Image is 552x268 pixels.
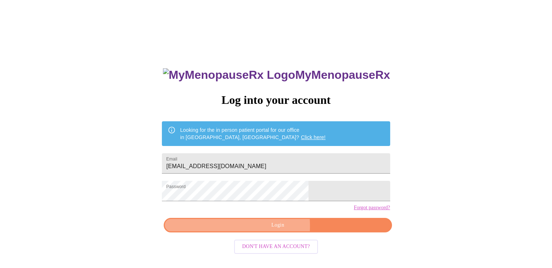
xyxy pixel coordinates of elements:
[163,68,390,82] h3: MyMenopauseRx
[180,123,326,144] div: Looking for the in person patient portal for our office in [GEOGRAPHIC_DATA], [GEOGRAPHIC_DATA]?
[164,218,392,233] button: Login
[162,93,390,107] h3: Log into your account
[301,134,326,140] a: Click here!
[172,221,383,230] span: Login
[163,68,295,82] img: MyMenopauseRx Logo
[234,240,318,254] button: Don't have an account?
[242,242,310,251] span: Don't have an account?
[232,243,320,249] a: Don't have an account?
[354,205,390,211] a: Forgot password?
